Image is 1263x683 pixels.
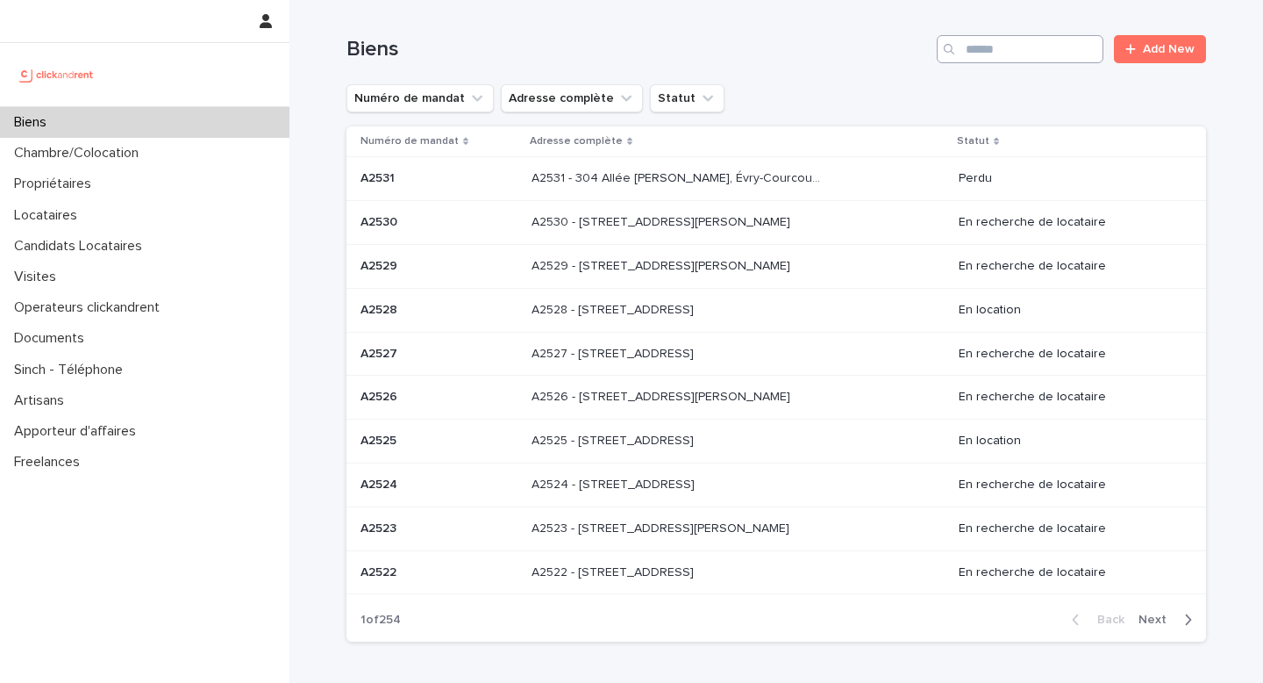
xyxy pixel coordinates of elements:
span: Next [1138,614,1177,626]
button: Next [1131,612,1206,628]
p: A2526 - [STREET_ADDRESS][PERSON_NAME] [532,386,794,405]
button: Numéro de mandat [346,84,494,112]
p: A2529 - 14 rue Honoré de Balzac, Garges-lès-Gonesse 95140 [532,255,794,274]
p: Locataires [7,207,91,224]
p: Chambre/Colocation [7,145,153,162]
p: Adresse complète [530,132,623,151]
p: A2530 - [STREET_ADDRESS][PERSON_NAME] [532,212,794,230]
span: Add New [1143,43,1195,55]
tr: A2530A2530 A2530 - [STREET_ADDRESS][PERSON_NAME]A2530 - [STREET_ADDRESS][PERSON_NAME] En recherch... [346,201,1206,245]
h1: Biens [346,37,930,62]
p: A2529 [360,255,401,274]
tr: A2525A2525 A2525 - [STREET_ADDRESS]A2525 - [STREET_ADDRESS] En location [346,420,1206,464]
p: Sinch - Téléphone [7,362,137,378]
tr: A2527A2527 A2527 - [STREET_ADDRESS]A2527 - [STREET_ADDRESS] En recherche de locataire [346,332,1206,376]
span: Back [1087,614,1124,626]
p: A2525 [360,430,400,449]
p: A2527 - [STREET_ADDRESS] [532,343,697,362]
p: A2526 [360,386,401,405]
p: A2528 [360,299,401,318]
p: Apporteur d'affaires [7,423,150,440]
p: A2524 [360,474,401,492]
p: Propriétaires [7,176,105,192]
p: Documents [7,330,98,347]
tr: A2531A2531 A2531 - 304 Allée [PERSON_NAME], Évry-Courcouronnes 91000A2531 - 304 Allée [PERSON_NAM... [346,157,1206,201]
p: Artisans [7,392,78,409]
p: En recherche de locataire [959,478,1178,492]
button: Back [1058,612,1131,628]
p: En recherche de locataire [959,347,1178,362]
tr: A2526A2526 A2526 - [STREET_ADDRESS][PERSON_NAME]A2526 - [STREET_ADDRESS][PERSON_NAME] En recherch... [346,376,1206,420]
p: En recherche de locataire [959,521,1178,536]
p: A2524 - [STREET_ADDRESS] [532,474,698,492]
p: Candidats Locataires [7,238,156,255]
p: 1 of 254 [346,599,415,642]
p: A2531 - 304 Allée Pablo Neruda, Évry-Courcouronnes 91000 [532,168,827,186]
p: En location [959,303,1178,318]
p: A2531 [360,168,398,186]
tr: A2528A2528 A2528 - [STREET_ADDRESS]A2528 - [STREET_ADDRESS] En location [346,288,1206,332]
p: Numéro de mandat [360,132,459,151]
p: A2522 - [STREET_ADDRESS] [532,562,697,580]
button: Statut [650,84,724,112]
p: En recherche de locataire [959,565,1178,580]
p: Freelances [7,454,94,471]
p: En recherche de locataire [959,390,1178,405]
input: Search [937,35,1103,63]
tr: A2522A2522 A2522 - [STREET_ADDRESS]A2522 - [STREET_ADDRESS] En recherche de locataire [346,550,1206,594]
p: A2525 - [STREET_ADDRESS] [532,430,697,449]
img: UCB0brd3T0yccxBKYDjQ [14,57,99,92]
tr: A2529A2529 A2529 - [STREET_ADDRESS][PERSON_NAME]A2529 - [STREET_ADDRESS][PERSON_NAME] En recherch... [346,244,1206,288]
p: Perdu [959,171,1178,186]
p: A2528 - [STREET_ADDRESS] [532,299,697,318]
button: Adresse complète [501,84,643,112]
a: Add New [1114,35,1206,63]
p: A2522 [360,562,400,580]
p: A2523 [360,518,400,536]
p: A2530 [360,212,401,230]
tr: A2524A2524 A2524 - [STREET_ADDRESS]A2524 - [STREET_ADDRESS] En recherche de locataire [346,463,1206,507]
p: Biens [7,114,61,131]
tr: A2523A2523 A2523 - [STREET_ADDRESS][PERSON_NAME]A2523 - [STREET_ADDRESS][PERSON_NAME] En recherch... [346,507,1206,550]
p: A2523 - 18 quai Alphonse Le Gallo, Boulogne-Billancourt 92100 [532,518,793,536]
p: A2527 [360,343,401,362]
p: En recherche de locataire [959,215,1178,230]
p: Visites [7,269,70,285]
p: Statut [957,132,989,151]
p: En recherche de locataire [959,259,1178,274]
p: En location [959,434,1178,449]
p: Operateurs clickandrent [7,299,174,316]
